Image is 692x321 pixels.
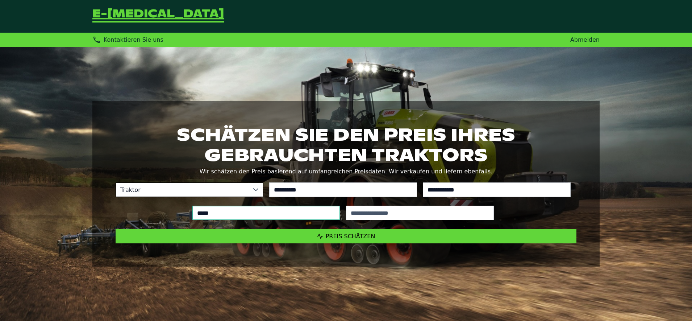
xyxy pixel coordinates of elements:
[570,36,600,43] a: Abmelden
[326,233,375,240] span: Preis schätzen
[104,36,163,43] span: Kontaktieren Sie uns
[116,183,249,197] span: Traktor
[92,9,224,24] a: Zurück zur Startseite
[116,166,576,177] p: Wir schätzen den Preis basierend auf umfangreichen Preisdaten. Wir verkaufen und liefern ebenfalls.
[116,229,576,243] button: Preis schätzen
[92,36,163,44] div: Kontaktieren Sie uns
[116,124,576,165] h1: Schätzen Sie den Preis Ihres gebrauchten Traktors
